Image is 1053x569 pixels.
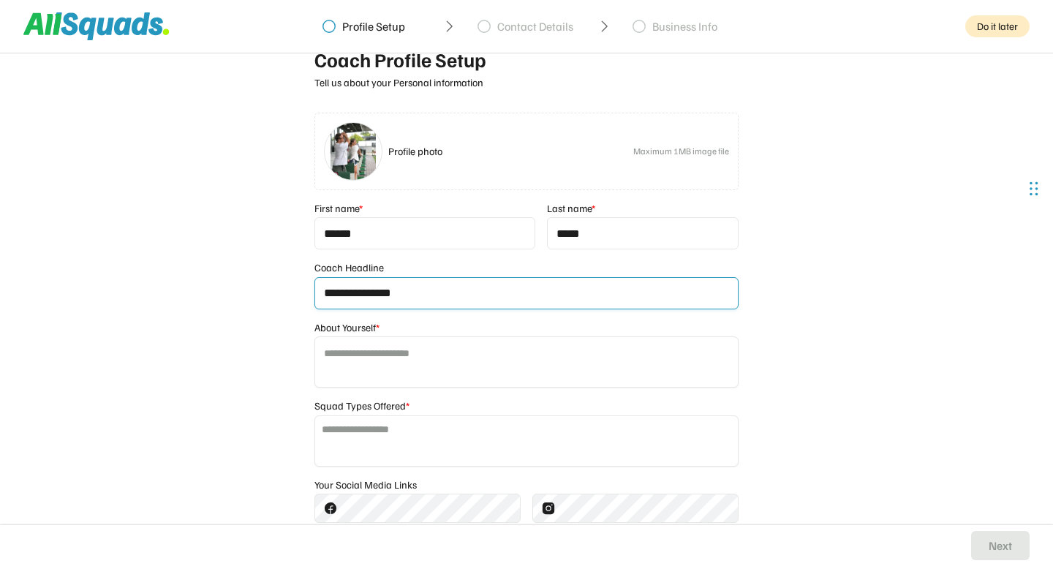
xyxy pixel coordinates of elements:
[314,261,384,274] div: Coach Headline
[652,19,717,34] div: Business Info
[547,202,595,215] div: Last name
[314,76,739,89] div: Tell us about your Personal information
[970,152,1043,222] div: Chat Widget
[314,399,409,412] div: Squad Types Offered
[633,145,729,158] div: Maximum 1MB image file
[314,48,739,73] div: Coach Profile Setup
[314,321,380,334] div: About Yourself
[971,531,1030,560] button: Next
[965,15,1030,37] div: Do it later
[342,19,405,34] div: Profile Setup
[314,478,417,491] div: Your Social Media Links
[388,145,627,158] div: Profile photo
[314,202,363,215] div: First name
[497,19,573,34] div: Contact Details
